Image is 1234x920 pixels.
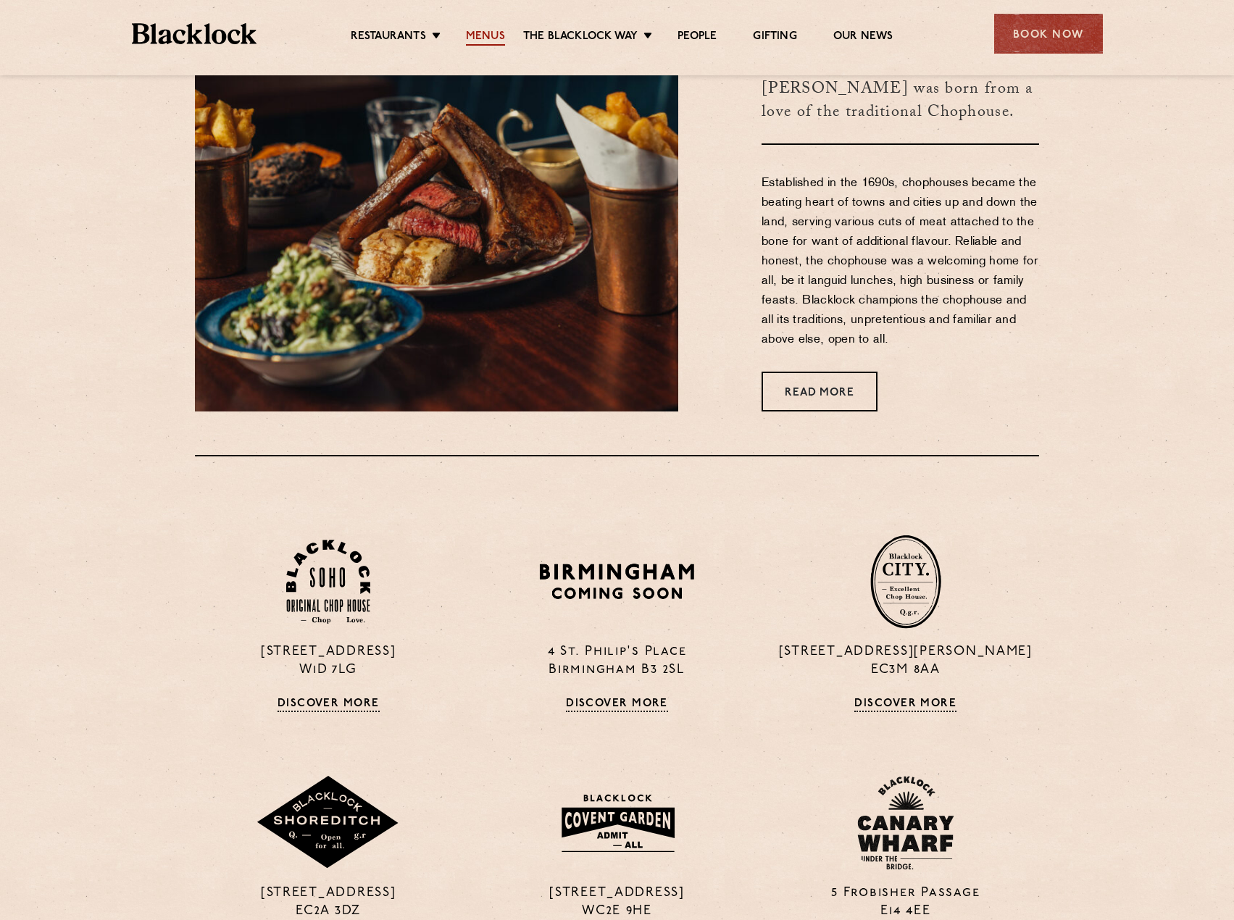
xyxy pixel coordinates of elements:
div: Book Now [994,14,1103,54]
a: People [678,30,717,46]
a: Discover More [566,698,668,712]
img: Shoreditch-stamp-v2-default.svg [256,776,401,870]
img: BLA_1470_CoventGarden_Website_Solid.svg [547,785,687,861]
a: Our News [833,30,893,46]
img: BL_CW_Logo_Website.svg [857,776,954,870]
p: Established in the 1690s, chophouses became the beating heart of towns and cities up and down the... [762,174,1039,350]
a: Read More [762,372,877,411]
p: [STREET_ADDRESS] W1D 7LG [195,643,462,679]
a: Menus [466,30,505,46]
a: Discover More [854,698,956,712]
h3: [PERSON_NAME] was born from a love of the traditional Chophouse. [762,56,1039,145]
img: Soho-stamp-default.svg [286,540,370,624]
img: BL_Textured_Logo-footer-cropped.svg [132,23,257,44]
a: Gifting [753,30,796,46]
a: Restaurants [351,30,426,46]
p: [STREET_ADDRESS][PERSON_NAME] EC3M 8AA [772,643,1039,679]
img: City-stamp-default.svg [870,535,941,629]
img: BIRMINGHAM-P22_-e1747915156957.png [537,559,697,604]
a: The Blacklock Way [523,30,638,46]
a: Discover More [278,698,380,712]
p: 4 St. Philip's Place Birmingham B3 2SL [483,643,750,679]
